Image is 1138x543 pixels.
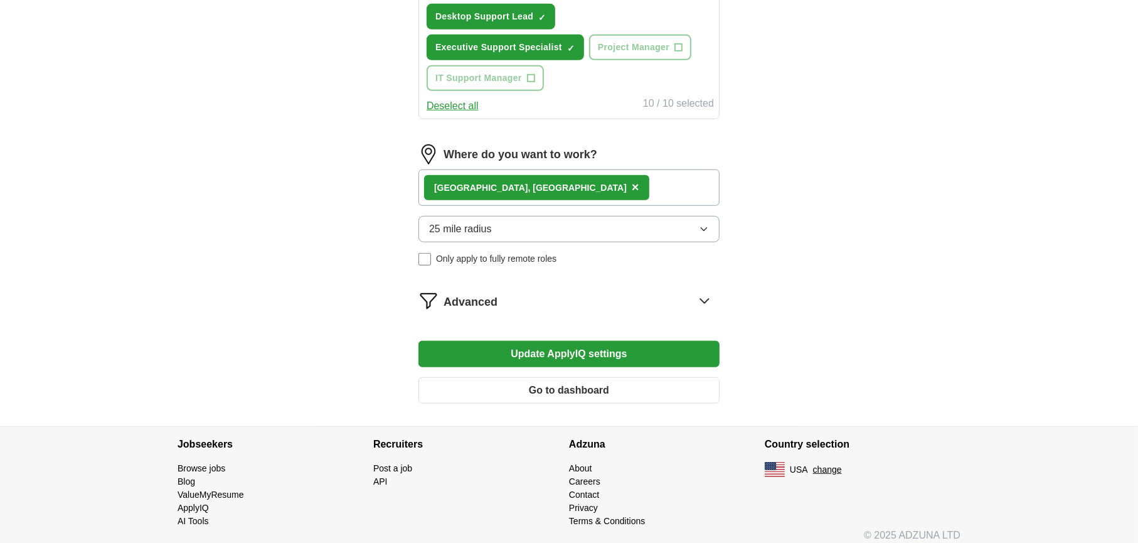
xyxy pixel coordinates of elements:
[178,476,195,487] a: Blog
[435,41,562,54] span: Executive Support Specialist
[178,503,209,513] a: ApplyIQ
[418,377,720,404] button: Go to dashboard
[813,463,842,476] button: change
[373,463,412,473] a: Post a job
[436,252,556,266] span: Only apply to fully remote roles
[589,35,691,60] button: Project Manager
[598,41,669,54] span: Project Manager
[632,180,639,194] span: ×
[569,476,600,487] a: Careers
[643,96,714,114] div: 10 / 10 selected
[444,146,597,163] label: Where do you want to work?
[418,144,439,164] img: location.png
[418,291,439,311] img: filter
[569,490,599,500] a: Contact
[765,462,785,477] img: US flag
[790,463,808,476] span: USA
[427,4,555,30] button: Desktop Support Lead✓
[427,35,584,60] button: Executive Support Specialist✓
[418,216,720,242] button: 25 mile radius
[434,181,627,195] div: [GEOGRAPHIC_DATA], [GEOGRAPHIC_DATA]
[429,222,492,237] span: 25 mile radius
[418,341,720,367] button: Update ApplyIQ settings
[567,43,575,53] span: ✓
[765,427,960,462] h4: Country selection
[178,463,225,473] a: Browse jobs
[444,294,497,311] span: Advanced
[632,178,639,197] button: ×
[569,503,598,513] a: Privacy
[178,490,244,500] a: ValueMyResume
[178,516,209,526] a: AI Tools
[435,10,533,23] span: Desktop Support Lead
[569,516,645,526] a: Terms & Conditions
[427,99,479,114] button: Deselect all
[435,72,522,85] span: IT Support Manager
[373,476,388,487] a: API
[569,463,592,473] a: About
[418,253,431,266] input: Only apply to fully remote roles
[427,65,544,91] button: IT Support Manager
[538,13,546,23] span: ✓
